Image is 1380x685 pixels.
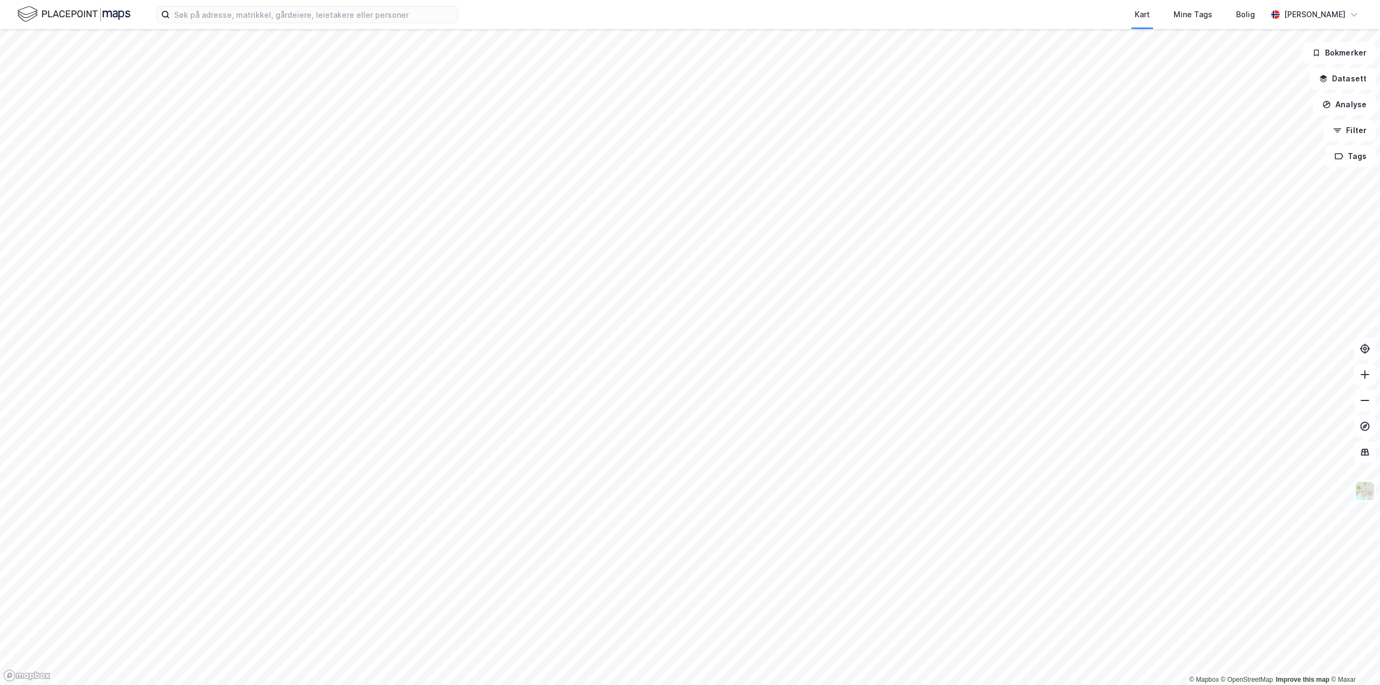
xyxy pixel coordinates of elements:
[1276,676,1329,683] a: Improve this map
[3,669,51,682] a: Mapbox homepage
[1135,8,1150,21] div: Kart
[1284,8,1345,21] div: [PERSON_NAME]
[1310,68,1376,89] button: Datasett
[17,5,130,24] img: logo.f888ab2527a4732fd821a326f86c7f29.svg
[1236,8,1255,21] div: Bolig
[1313,94,1376,115] button: Analyse
[1324,120,1376,141] button: Filter
[1326,633,1380,685] iframe: Chat Widget
[1189,676,1219,683] a: Mapbox
[1303,42,1376,64] button: Bokmerker
[1221,676,1273,683] a: OpenStreetMap
[1355,481,1375,501] img: Z
[1174,8,1212,21] div: Mine Tags
[170,6,458,23] input: Søk på adresse, matrikkel, gårdeiere, leietakere eller personer
[1326,146,1376,167] button: Tags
